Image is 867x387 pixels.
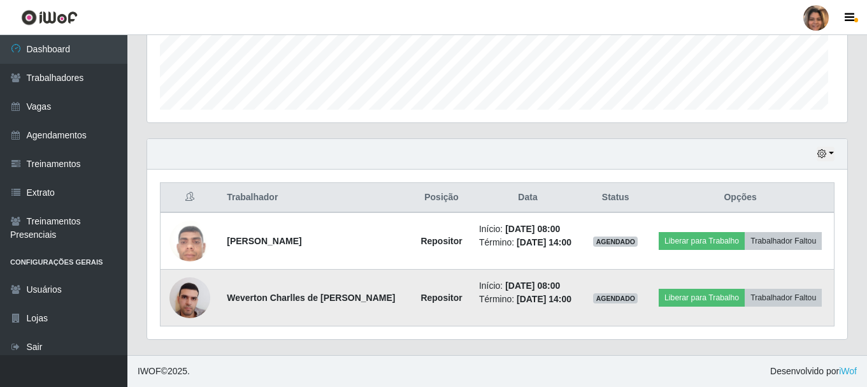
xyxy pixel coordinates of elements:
[839,366,857,376] a: iWof
[505,281,560,291] time: [DATE] 08:00
[584,183,647,213] th: Status
[479,279,577,293] li: Início:
[169,197,210,286] img: 1750544274691.jpeg
[169,270,210,325] img: 1752584852872.jpeg
[227,236,301,246] strong: [PERSON_NAME]
[659,289,745,307] button: Liberar para Trabalho
[138,366,161,376] span: IWOF
[659,232,745,250] button: Liberar para Trabalho
[647,183,834,213] th: Opções
[21,10,78,26] img: CoreUI Logo
[505,224,560,234] time: [DATE] 08:00
[517,294,571,304] time: [DATE] 14:00
[479,236,577,249] li: Término:
[517,237,571,247] time: [DATE] 14:00
[420,293,462,303] strong: Repositor
[479,293,577,306] li: Término:
[138,365,190,378] span: © 2025 .
[227,293,395,303] strong: Weverton Charlles de [PERSON_NAME]
[479,223,577,236] li: Início:
[770,365,857,378] span: Desenvolvido por
[745,232,822,250] button: Trabalhador Faltou
[219,183,412,213] th: Trabalhador
[420,236,462,246] strong: Repositor
[745,289,822,307] button: Trabalhador Faltou
[593,293,638,303] span: AGENDADO
[471,183,584,213] th: Data
[593,237,638,247] span: AGENDADO
[412,183,471,213] th: Posição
